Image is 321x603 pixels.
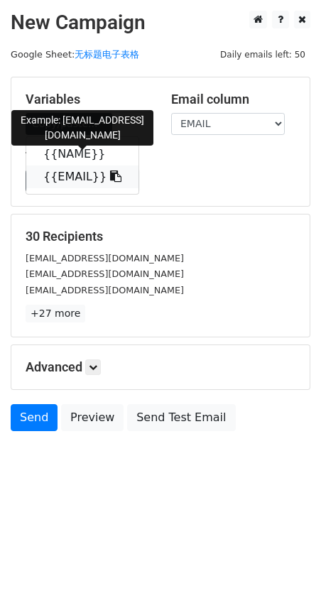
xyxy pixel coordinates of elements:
[26,143,138,165] a: {{NAME}}
[26,165,138,188] a: {{EMAIL}}
[11,404,58,431] a: Send
[26,285,184,295] small: [EMAIL_ADDRESS][DOMAIN_NAME]
[250,535,321,603] iframe: Chat Widget
[11,110,153,146] div: Example: [EMAIL_ADDRESS][DOMAIN_NAME]
[75,49,139,60] a: 无标题电子表格
[11,49,139,60] small: Google Sheet:
[127,404,235,431] a: Send Test Email
[61,404,124,431] a: Preview
[26,229,295,244] h5: 30 Recipients
[26,305,85,322] a: +27 more
[215,47,310,63] span: Daily emails left: 50
[26,253,184,264] small: [EMAIL_ADDRESS][DOMAIN_NAME]
[215,49,310,60] a: Daily emails left: 50
[26,359,295,375] h5: Advanced
[11,11,310,35] h2: New Campaign
[26,268,184,279] small: [EMAIL_ADDRESS][DOMAIN_NAME]
[26,92,150,107] h5: Variables
[171,92,295,107] h5: Email column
